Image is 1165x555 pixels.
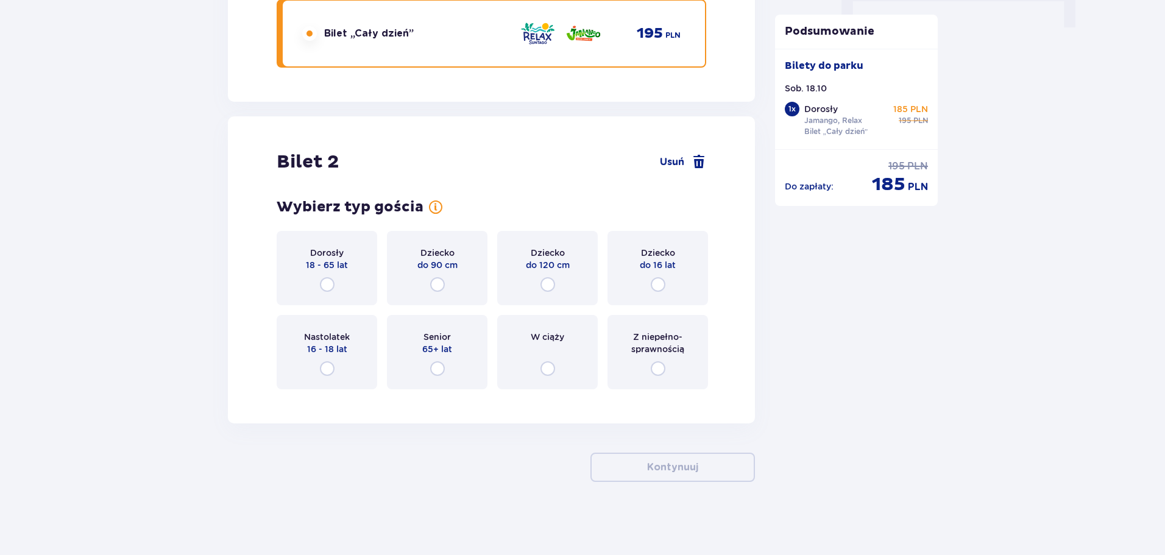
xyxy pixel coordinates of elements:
span: Usuń [660,155,684,169]
img: Relax [520,21,556,46]
h2: Bilet 2 [277,150,339,174]
a: Usuń [660,155,706,169]
span: Bilet „Cały dzień” [324,27,414,40]
span: PLN [907,160,928,173]
span: 65+ lat [422,343,452,355]
p: Dorosły [804,103,838,115]
span: Dziecko [420,247,455,259]
span: Z niepełno­sprawnością [618,331,697,355]
span: PLN [908,180,928,194]
p: Kontynuuj [647,461,698,474]
span: PLN [665,30,681,41]
span: do 90 cm [417,259,458,271]
img: Jamango [565,21,601,46]
p: Jamango, Relax [804,115,862,126]
span: Dorosły [310,247,344,259]
span: Senior [423,331,451,343]
span: W ciąży [531,331,564,343]
span: 195 [637,24,663,43]
button: Kontynuuj [590,453,755,482]
span: 16 - 18 lat [307,343,347,355]
span: 185 [872,173,905,196]
span: do 16 lat [640,259,676,271]
p: Bilety do parku [785,59,863,72]
h3: Wybierz typ gościa [277,198,423,216]
span: Dziecko [641,247,675,259]
span: Dziecko [531,247,565,259]
span: 195 [899,115,911,126]
p: Sob. 18.10 [785,82,827,94]
span: do 120 cm [526,259,570,271]
span: Nastolatek [304,331,350,343]
span: PLN [913,115,928,126]
p: 185 PLN [893,103,928,115]
p: Bilet „Cały dzień” [804,126,868,137]
span: 18 - 65 lat [306,259,348,271]
p: Do zapłaty : [785,180,834,193]
span: 195 [888,160,905,173]
div: 1 x [785,102,799,116]
p: Podsumowanie [775,24,938,39]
